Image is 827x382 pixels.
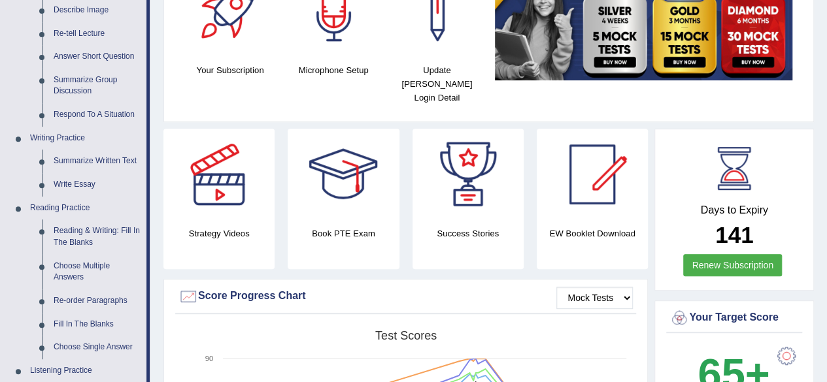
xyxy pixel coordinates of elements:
a: Answer Short Question [48,45,146,69]
h4: Your Subscription [185,63,275,77]
a: Re-order Paragraphs [48,289,146,313]
a: Reading Practice [24,197,146,220]
h4: EW Booklet Download [537,227,648,240]
h4: Days to Expiry [669,204,799,216]
a: Renew Subscription [683,254,782,276]
a: Summarize Group Discussion [48,69,146,103]
a: Fill In The Blanks [48,313,146,336]
b: 141 [715,222,753,247]
a: Summarize Written Text [48,150,146,173]
a: Writing Practice [24,127,146,150]
div: Score Progress Chart [178,287,633,306]
div: Your Target Score [669,308,799,328]
a: Choose Single Answer [48,336,146,359]
h4: Microphone Setup [288,63,379,77]
h4: Book PTE Exam [288,227,399,240]
a: Respond To A Situation [48,103,146,127]
a: Write Essay [48,173,146,197]
a: Re-tell Lecture [48,22,146,46]
tspan: Test scores [375,329,437,342]
h4: Update [PERSON_NAME] Login Detail [392,63,482,104]
a: Choose Multiple Answers [48,255,146,289]
h4: Success Stories [413,227,524,240]
h4: Strategy Videos [163,227,275,240]
text: 90 [205,355,213,362]
a: Reading & Writing: Fill In The Blanks [48,219,146,254]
